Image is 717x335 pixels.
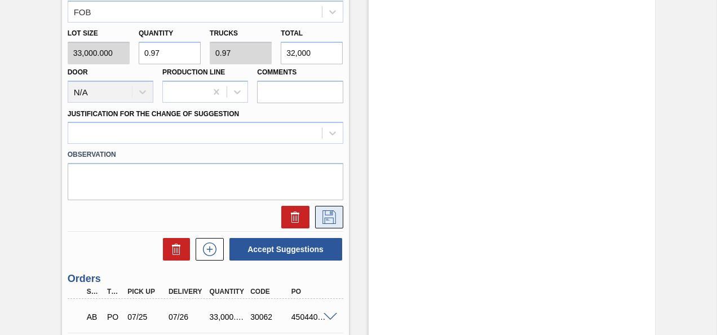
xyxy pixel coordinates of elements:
div: Awaiting Billing [84,305,103,329]
label: Lot size [68,25,130,42]
div: FOB [74,7,91,16]
h3: Orders [68,273,343,285]
div: Delivery [166,288,210,296]
div: Purchase order [104,312,123,321]
div: Quantity [207,288,251,296]
div: 4504403694 [289,312,333,321]
button: Accept Suggestions [229,238,342,261]
div: Step [84,288,103,296]
label: Trucks [210,29,238,37]
label: Justification for the Change of Suggestion [68,110,239,118]
div: 07/25/2025 [125,312,169,321]
div: Pick up [125,288,169,296]
div: 33,000.000 [207,312,251,321]
div: Accept Suggestions [224,237,343,262]
div: Delete Suggestion [276,206,309,228]
div: 07/26/2025 [166,312,210,321]
div: Type [104,288,123,296]
label: Total [281,29,303,37]
div: Code [247,288,291,296]
label: Quantity [139,29,173,37]
div: 30062 [247,312,291,321]
div: Save Suggestion [309,206,343,228]
label: Observation [68,147,343,163]
label: Comments [257,64,343,81]
p: AB [87,312,100,321]
div: Delete Suggestions [157,238,190,261]
div: New suggestion [190,238,224,261]
div: PO [289,288,333,296]
label: Door [68,68,88,76]
label: Production Line [162,68,225,76]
